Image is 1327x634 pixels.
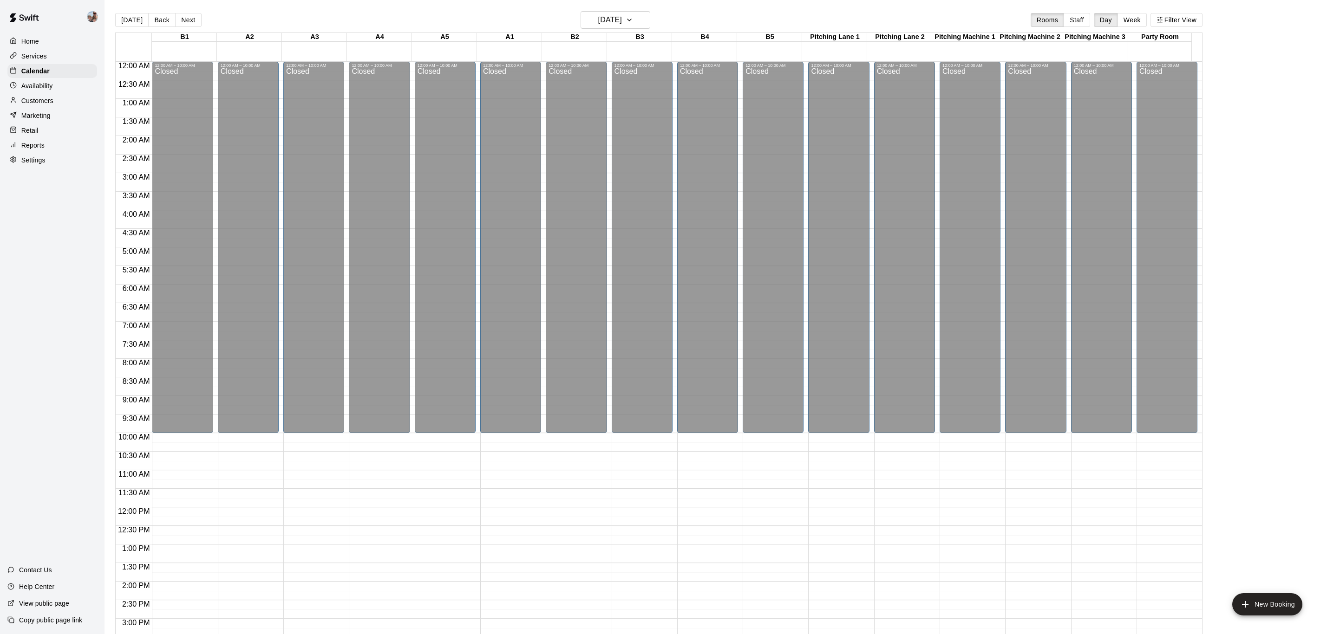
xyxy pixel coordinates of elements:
[217,33,282,42] div: A2
[115,13,149,27] button: [DATE]
[19,565,52,575] p: Contact Us
[19,599,69,608] p: View public page
[942,63,998,68] div: 12:00 AM – 10:00 AM
[21,66,50,76] p: Calendar
[286,68,341,436] div: Closed
[877,63,932,68] div: 12:00 AM – 10:00 AM
[1008,63,1063,68] div: 12:00 AM – 10:00 AM
[677,62,738,433] div: 12:00 AM – 10:00 AM: Closed
[116,433,152,441] span: 10:00 AM
[607,33,672,42] div: B3
[614,63,670,68] div: 12:00 AM – 10:00 AM
[811,68,866,436] div: Closed
[21,37,39,46] p: Home
[549,68,604,436] div: Closed
[120,600,152,608] span: 2:30 PM
[612,62,673,433] div: 12:00 AM – 10:00 AM: Closed
[116,62,152,70] span: 12:00 AM
[116,80,152,88] span: 12:30 AM
[120,396,152,404] span: 9:00 AM
[120,377,152,385] span: 8:30 AM
[218,62,279,433] div: 12:00 AM – 10:00 AM: Closed
[120,544,152,552] span: 1:00 PM
[811,63,866,68] div: 12:00 AM – 10:00 AM
[120,303,152,311] span: 6:30 AM
[155,68,210,436] div: Closed
[21,155,46,165] p: Settings
[672,33,737,42] div: B4
[7,109,97,123] div: Marketing
[1139,68,1195,436] div: Closed
[745,63,801,68] div: 12:00 AM – 10:00 AM
[581,11,650,29] button: [DATE]
[614,68,670,436] div: Closed
[349,62,410,433] div: 12:00 AM – 10:00 AM: Closed
[21,141,45,150] p: Reports
[808,62,869,433] div: 12:00 AM – 10:00 AM: Closed
[152,62,213,433] div: 12:00 AM – 10:00 AM: Closed
[7,49,97,63] a: Services
[743,62,804,433] div: 12:00 AM – 10:00 AM: Closed
[737,33,802,42] div: B5
[120,229,152,237] span: 4:30 AM
[483,63,538,68] div: 12:00 AM – 10:00 AM
[874,62,935,433] div: 12:00 AM – 10:00 AM: Closed
[221,68,276,436] div: Closed
[120,322,152,330] span: 7:00 AM
[286,63,341,68] div: 12:00 AM – 10:00 AM
[7,123,97,137] a: Retail
[7,94,97,108] a: Customers
[477,33,542,42] div: A1
[116,507,152,515] span: 12:00 PM
[148,13,176,27] button: Back
[1008,68,1063,436] div: Closed
[120,285,152,292] span: 6:00 AM
[997,33,1062,42] div: Pitching Machine 2
[877,68,932,436] div: Closed
[221,63,276,68] div: 12:00 AM – 10:00 AM
[21,81,53,91] p: Availability
[1094,13,1118,27] button: Day
[120,173,152,181] span: 3:00 AM
[120,266,152,274] span: 5:30 AM
[21,52,47,61] p: Services
[152,33,217,42] div: B1
[120,117,152,125] span: 1:30 AM
[155,63,210,68] div: 12:00 AM – 10:00 AM
[1071,62,1132,433] div: 12:00 AM – 10:00 AM: Closed
[282,33,347,42] div: A3
[116,526,152,534] span: 12:30 PM
[120,247,152,255] span: 5:00 AM
[120,155,152,162] span: 2:30 AM
[7,64,97,78] a: Calendar
[19,615,82,625] p: Copy public page link
[1031,13,1064,27] button: Rooms
[680,63,735,68] div: 12:00 AM – 10:00 AM
[802,33,867,42] div: Pitching Lane 1
[85,7,105,26] div: Shelley Volpenhein
[21,111,51,120] p: Marketing
[347,33,412,42] div: A4
[1127,33,1192,42] div: Party Room
[21,96,53,105] p: Customers
[19,582,54,591] p: Help Center
[7,79,97,93] a: Availability
[120,210,152,218] span: 4:00 AM
[120,359,152,367] span: 8:00 AM
[867,33,932,42] div: Pitching Lane 2
[116,489,152,497] span: 11:30 AM
[680,68,735,436] div: Closed
[942,68,998,436] div: Closed
[7,34,97,48] a: Home
[283,62,344,433] div: 12:00 AM – 10:00 AM: Closed
[120,192,152,200] span: 3:30 AM
[1139,63,1195,68] div: 12:00 AM – 10:00 AM
[120,99,152,107] span: 1:00 AM
[120,619,152,627] span: 3:00 PM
